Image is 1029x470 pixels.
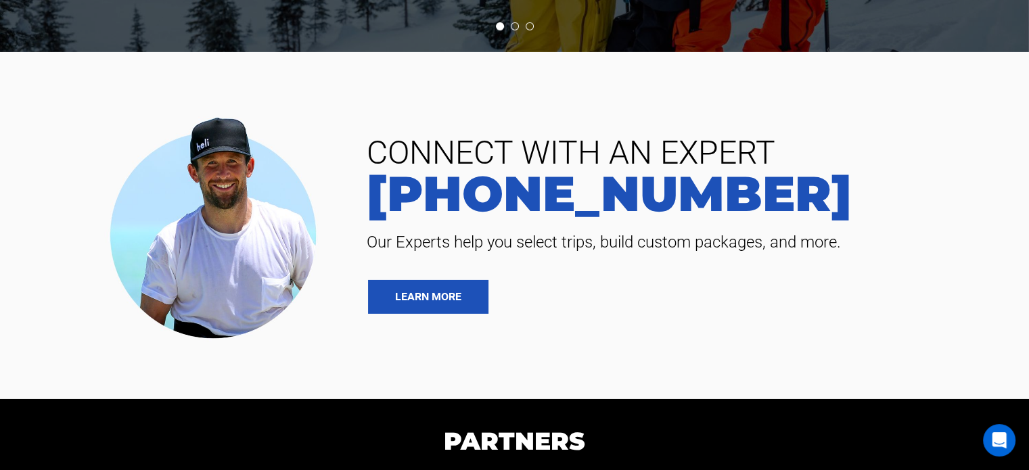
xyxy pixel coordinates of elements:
[368,280,488,314] a: LEARN MORE
[357,137,1009,169] span: CONNECT WITH AN EXPERT
[99,106,336,345] img: contact our team
[357,169,1009,218] a: [PHONE_NUMBER]
[357,231,1009,253] span: Our Experts help you select trips, build custom packages, and more.
[983,424,1015,456] div: Open Intercom Messenger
